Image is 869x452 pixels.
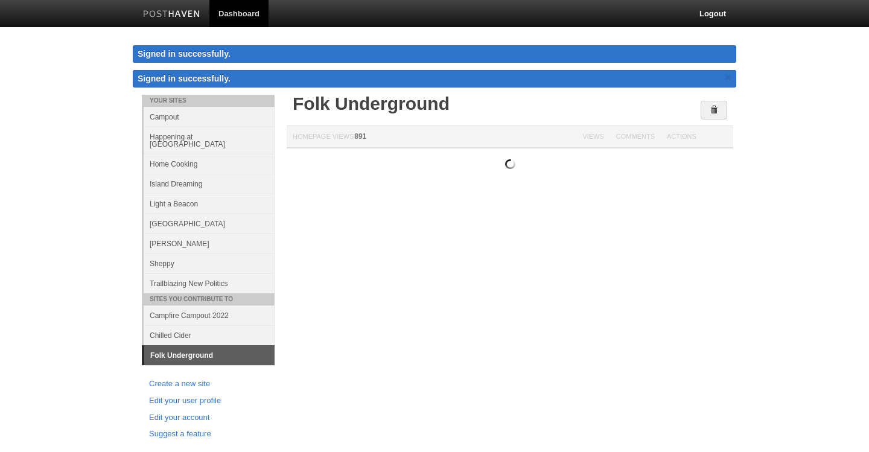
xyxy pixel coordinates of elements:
th: Actions [661,126,733,148]
a: Home Cooking [144,154,275,174]
img: loading.gif [505,159,515,169]
a: Folk Underground [144,346,275,365]
div: Signed in successfully. [133,45,736,63]
li: Your Sites [142,95,275,107]
a: Campfire Campout 2022 [144,305,275,325]
img: Posthaven-bar [143,10,200,19]
a: Sheppy [144,253,275,273]
span: Signed in successfully. [138,74,231,83]
th: Comments [610,126,661,148]
a: Happening at [GEOGRAPHIC_DATA] [144,127,275,154]
a: Edit your account [149,412,267,424]
th: Homepage Views [287,126,576,148]
li: Sites You Contribute To [142,293,275,305]
a: Campout [144,107,275,127]
a: [GEOGRAPHIC_DATA] [144,214,275,234]
a: Trailblazing New Politics [144,273,275,293]
a: Edit your user profile [149,395,267,407]
a: Create a new site [149,378,267,390]
a: Light a Beacon [144,194,275,214]
a: [PERSON_NAME] [144,234,275,253]
a: Chilled Cider [144,325,275,345]
a: Folk Underground [293,94,450,113]
a: × [722,70,733,85]
span: 891 [354,132,366,141]
a: Island Dreaming [144,174,275,194]
a: Suggest a feature [149,428,267,441]
th: Views [576,126,610,148]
